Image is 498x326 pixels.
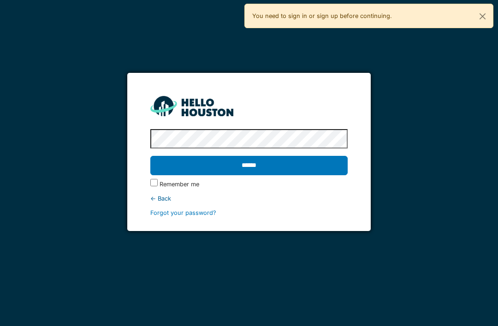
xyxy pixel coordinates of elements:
label: Remember me [160,180,199,189]
button: Close [472,4,493,29]
img: HH_line-BYnF2_Hg.png [150,96,233,116]
div: You need to sign in or sign up before continuing. [244,4,493,28]
a: Forgot your password? [150,209,216,216]
div: ← Back [150,194,347,203]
